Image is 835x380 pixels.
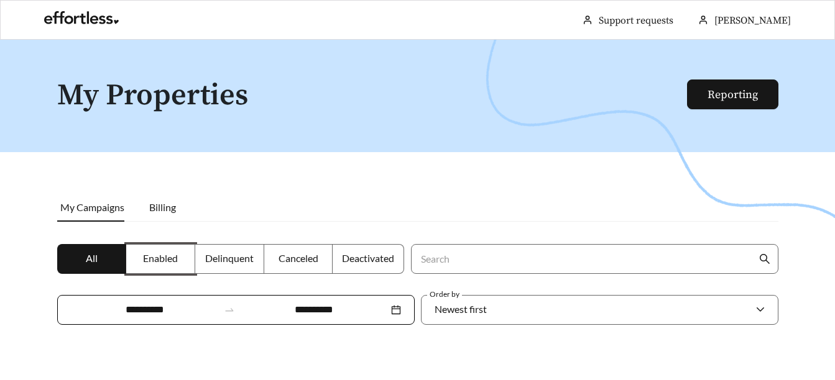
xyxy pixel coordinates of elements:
h1: My Properties [57,79,688,112]
span: to [224,304,235,315]
span: search [759,253,770,265]
span: swap-right [224,304,235,315]
span: Newest first [435,303,487,315]
a: Support requests [599,14,673,27]
span: Canceled [279,252,318,264]
span: All [86,252,98,264]
span: [PERSON_NAME] [714,14,791,27]
span: Billing [149,201,176,213]
a: Reporting [708,88,758,102]
button: Reporting [687,79,778,109]
span: Delinquent [205,252,254,264]
span: Deactivated [342,252,394,264]
span: Enabled [143,252,178,264]
span: My Campaigns [60,201,124,213]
